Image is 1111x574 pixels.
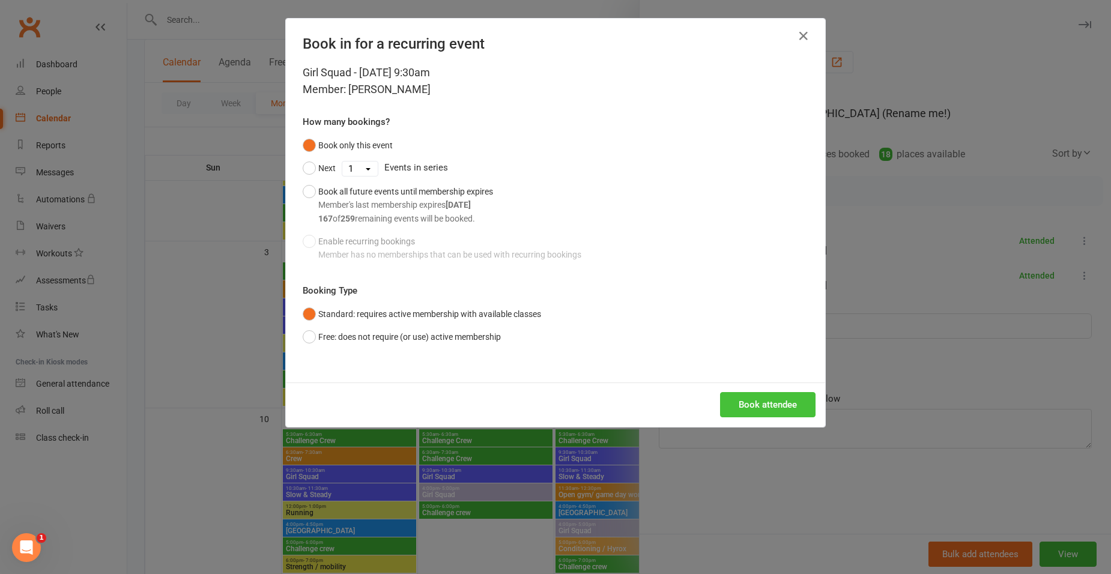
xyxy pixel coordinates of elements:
[303,115,390,129] label: How many bookings?
[303,303,541,325] button: Standard: requires active membership with available classes
[446,200,471,210] strong: [DATE]
[12,533,41,562] iframe: Intercom live chat
[303,35,808,52] h4: Book in for a recurring event
[303,64,808,98] div: Girl Squad - [DATE] 9:30am Member: [PERSON_NAME]
[318,212,493,225] div: of remaining events will be booked.
[318,214,333,223] strong: 167
[303,157,336,180] button: Next
[303,180,493,230] button: Book all future events until membership expiresMember's last membership expires[DATE]167of259rema...
[341,214,355,223] strong: 259
[318,198,493,211] div: Member's last membership expires
[303,157,808,180] div: Events in series
[318,185,493,225] div: Book all future events until membership expires
[720,392,816,417] button: Book attendee
[303,325,501,348] button: Free: does not require (or use) active membership
[794,26,813,46] button: Close
[37,533,46,543] span: 1
[303,283,357,298] label: Booking Type
[303,134,393,157] button: Book only this event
